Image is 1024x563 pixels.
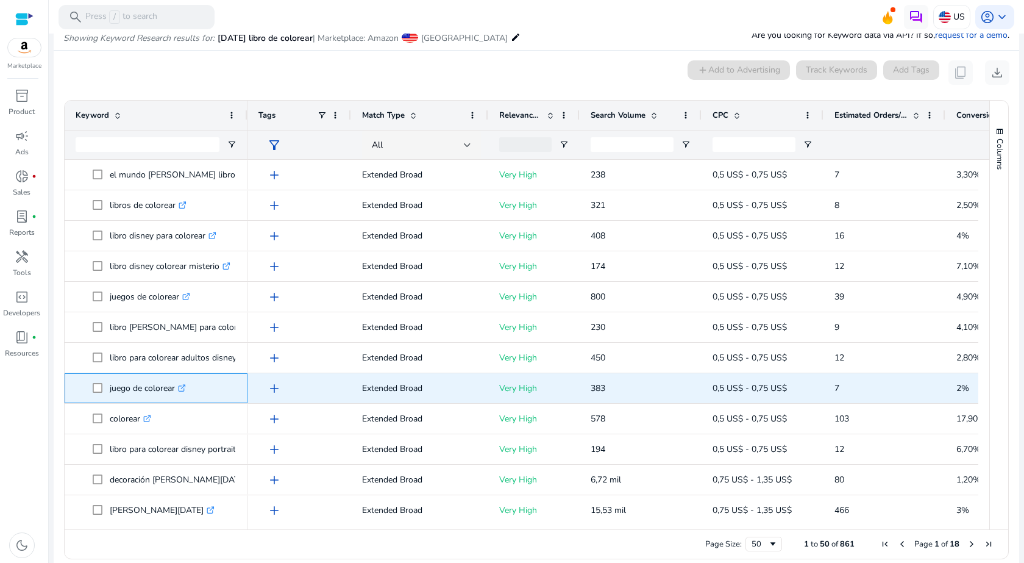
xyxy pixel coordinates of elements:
p: Extended Broad [362,498,477,523]
span: 0,5 US$ - 0,75 US$ [713,199,787,211]
span: 321 [591,199,605,211]
button: Open Filter Menu [803,140,812,149]
span: 15,53 mil [591,504,626,516]
button: Open Filter Menu [559,140,569,149]
button: Open Filter Menu [681,140,691,149]
p: Extended Broad [362,345,477,370]
p: Very High [499,467,569,492]
span: Keyword [76,110,109,121]
p: Extended Broad [362,315,477,340]
span: 0,75 US$ - 1,35 US$ [713,474,792,486]
button: download [985,60,1009,85]
span: 8 [834,199,839,211]
span: Columns [994,138,1005,170]
span: Tags [258,110,276,121]
p: Extended Broad [362,223,477,248]
span: Conversion Rate [956,110,1017,121]
span: Match Type [362,110,405,121]
p: Extended Broad [362,406,477,431]
span: 383 [591,382,605,394]
span: 194 [591,443,605,455]
span: 2,50% [956,199,981,211]
span: add [267,290,282,304]
p: juegos de colorear [110,284,190,309]
p: Developers [3,307,40,318]
span: 12 [834,352,844,364]
p: colorear [110,406,151,431]
span: 450 [591,352,605,364]
p: juego de colorear [110,376,186,401]
p: Marketplace [7,62,41,71]
span: book_4 [15,330,29,345]
span: add [267,168,282,182]
span: fiber_manual_record [32,174,37,179]
span: add [267,351,282,365]
span: Estimated Orders/Month [834,110,908,121]
span: 80 [834,474,844,486]
span: 39 [834,291,844,303]
p: Tools [13,267,31,278]
span: 0,5 US$ - 0,75 US$ [713,321,787,333]
span: add [267,473,282,487]
span: 408 [591,230,605,242]
span: 800 [591,291,605,303]
span: add [267,259,282,274]
span: add [267,320,282,335]
input: Search Volume Filter Input [591,137,674,152]
span: 3,30% [956,169,981,181]
span: 7,10% [956,260,981,272]
p: Reports [9,227,35,238]
span: lab_profile [15,209,29,224]
p: libro disney colorear misterio [110,254,230,279]
span: 0,5 US$ - 0,75 US$ [713,260,787,272]
span: inventory_2 [15,88,29,103]
p: [PERSON_NAME][DATE] [110,498,215,523]
p: Product [9,106,35,117]
p: Very High [499,284,569,309]
div: Previous Page [897,539,907,549]
span: campaign [15,129,29,143]
span: 2% [956,382,969,394]
p: Extended Broad [362,162,477,187]
span: 2,80% [956,352,981,364]
p: libro [PERSON_NAME] para colorear con numeros [110,315,311,340]
span: 12 [834,443,844,455]
span: 174 [591,260,605,272]
span: handyman [15,249,29,264]
span: 0,5 US$ - 0,75 US$ [713,382,787,394]
div: Next Page [967,539,976,549]
span: 230 [591,321,605,333]
p: Extended Broad [362,376,477,401]
span: 6,72 mil [591,474,621,486]
span: Relevance Score [499,110,542,121]
div: Page Size: [705,539,742,550]
button: Open Filter Menu [227,140,236,149]
p: libro para colorear adultos disney [110,345,247,370]
span: 7 [834,382,839,394]
span: 16 [834,230,844,242]
span: 7 [834,169,839,181]
span: 4% [956,230,969,242]
span: Search Volume [591,110,645,121]
span: 12 [834,260,844,272]
span: keyboard_arrow_down [995,10,1009,24]
span: 466 [834,504,849,516]
span: 1 [804,539,809,550]
span: 4,90% [956,291,981,303]
span: 0,5 US$ - 0,75 US$ [713,291,787,303]
img: amazon.svg [8,38,41,57]
p: Very High [499,345,569,370]
span: 0,5 US$ - 0,75 US$ [713,169,787,181]
span: download [990,65,1004,80]
p: Ads [15,146,29,157]
span: add [267,198,282,213]
p: Very High [499,406,569,431]
p: Very High [499,162,569,187]
span: dark_mode [15,538,29,553]
div: Page Size [745,537,782,551]
p: libro para colorear disney portraits [110,437,251,462]
p: Extended Broad [362,467,477,492]
span: 578 [591,413,605,425]
p: Very High [499,498,569,523]
span: code_blocks [15,290,29,304]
